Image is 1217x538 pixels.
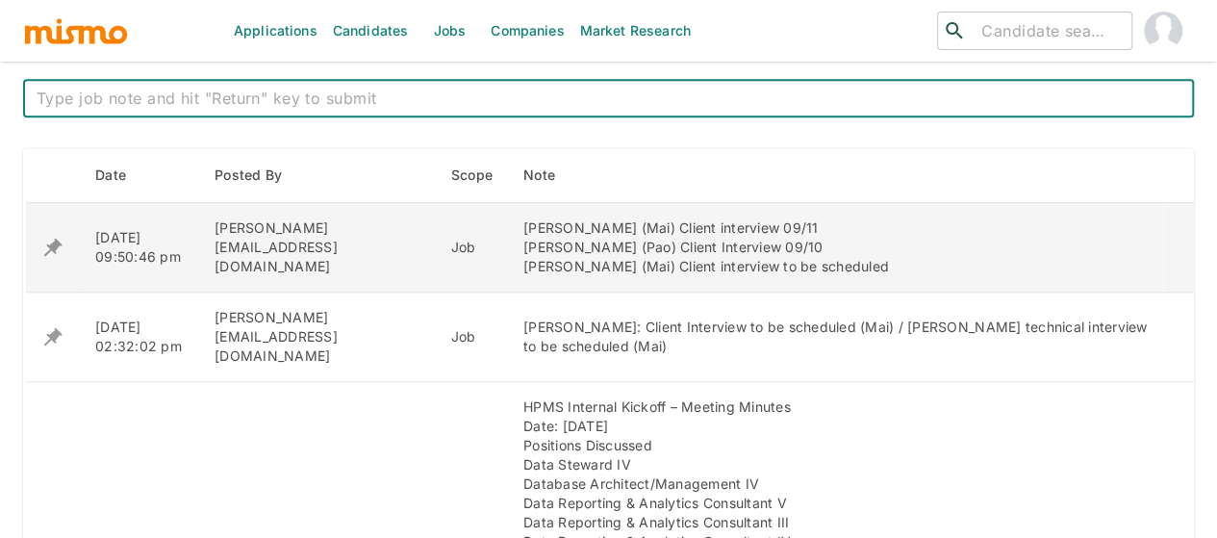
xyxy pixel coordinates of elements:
[974,17,1124,44] input: Candidate search
[523,318,1148,356] div: [PERSON_NAME]: Client Interview to be scheduled (Mai) / [PERSON_NAME] technical interview to be s...
[80,203,199,293] td: [DATE] 09:50:46 pm
[199,293,436,382] td: [PERSON_NAME][EMAIL_ADDRESS][DOMAIN_NAME]
[80,148,199,203] th: Date
[199,203,436,293] td: [PERSON_NAME][EMAIL_ADDRESS][DOMAIN_NAME]
[80,293,199,382] td: [DATE] 02:32:02 pm
[523,218,1148,276] div: [PERSON_NAME] (Mai) Client interview 09/11 [PERSON_NAME] (Pao) Client Interview 09/10 [PERSON_NAM...
[436,148,508,203] th: Scope
[23,16,129,45] img: logo
[436,203,508,293] td: Job
[1144,12,1182,50] img: Maia Reyes
[436,293,508,382] td: Job
[508,148,1163,203] th: Note
[199,148,436,203] th: Posted By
